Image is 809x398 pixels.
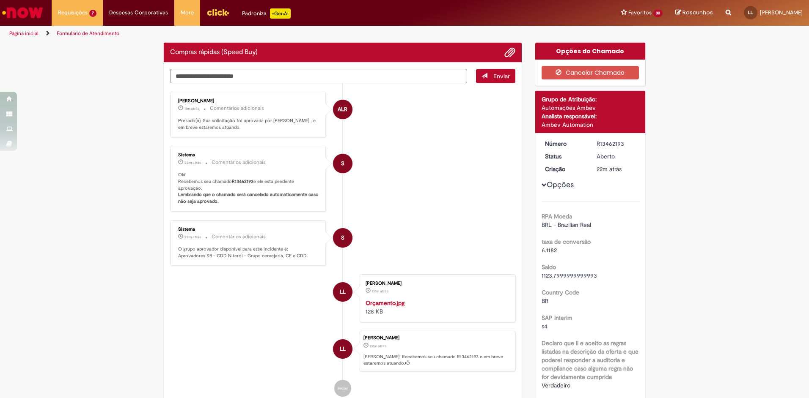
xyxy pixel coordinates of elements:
[242,8,291,19] div: Padroniza
[178,117,319,131] p: Prezado(a), Sua solicitação foi aprovada por [PERSON_NAME] , e em breve estaremos atuando.
[333,154,352,173] div: System
[542,272,597,279] span: 1123.7999999999993
[597,165,622,173] span: 22m atrás
[542,104,639,112] div: Automações Ambev
[184,160,201,165] time: 29/08/2025 12:31:09
[9,30,39,37] a: Página inicial
[542,95,639,104] div: Grupo de Atribuição:
[535,43,646,60] div: Opções do Chamado
[542,112,639,120] div: Analista responsável:
[542,297,548,305] span: BR
[6,26,533,41] ul: Trilhas de página
[372,289,388,294] span: 22m atrás
[675,9,713,17] a: Rascunhos
[333,228,352,248] div: System
[232,178,253,185] b: R13462193
[178,172,319,205] p: Olá! Recebemos seu chamado e ele esta pendente aprovação.
[542,246,557,254] span: 6.1182
[493,72,510,80] span: Enviar
[333,282,352,302] div: Lucinei Vicente Lima
[597,152,636,161] div: Aberto
[212,233,266,240] small: Comentários adicionais
[178,246,319,259] p: O grupo aprovador disponível para esse incidente é: Aprovadores SB - CDD Niterói - Grupo cervejar...
[366,299,506,316] div: 128 KB
[270,8,291,19] p: +GenAi
[363,354,511,367] p: [PERSON_NAME]! Recebemos seu chamado R13462193 e em breve estaremos atuando.
[363,335,511,341] div: [PERSON_NAME]
[184,234,201,240] time: 29/08/2025 12:31:06
[212,159,266,166] small: Comentários adicionais
[542,263,556,271] b: Saldo
[542,339,638,381] b: Declaro que li e aceito as regras listadas na descrição da oferta e que poderei responder a audit...
[628,8,652,17] span: Favoritos
[333,100,352,119] div: Andre Luiz Rodrigues De Souza
[542,382,570,389] span: Verdadeiro
[184,234,201,240] span: 22m atrás
[170,69,467,83] textarea: Digite sua mensagem aqui...
[542,289,579,296] b: Country Code
[597,165,622,173] time: 29/08/2025 12:30:57
[178,227,319,232] div: Sistema
[184,160,201,165] span: 22m atrás
[178,191,320,204] b: Lembrando que o chamado será cancelado automaticamente caso não seja aprovado.
[178,98,319,104] div: [PERSON_NAME]
[539,165,591,173] dt: Criação
[340,282,346,302] span: LL
[476,69,515,83] button: Enviar
[366,299,404,307] a: Orçamento.jpg
[539,139,591,148] dt: Número
[653,10,663,17] span: 38
[370,343,386,349] time: 29/08/2025 12:30:57
[542,238,591,245] b: taxa de conversão
[542,221,591,229] span: BRL - Brazilian Real
[539,152,591,161] dt: Status
[760,9,803,16] span: [PERSON_NAME]
[340,339,346,359] span: LL
[682,8,713,16] span: Rascunhos
[341,228,344,248] span: S
[178,153,319,158] div: Sistema
[338,99,347,120] span: ALR
[597,139,636,148] div: R13462193
[1,4,44,21] img: ServiceNow
[341,153,344,174] span: S
[184,106,199,111] time: 29/08/2025 12:41:29
[597,165,636,173] div: 29/08/2025 12:30:57
[366,281,506,286] div: [PERSON_NAME]
[372,289,388,294] time: 29/08/2025 12:30:52
[181,8,194,17] span: More
[542,120,639,129] div: Ambev Automation
[109,8,168,17] span: Despesas Corporativas
[542,322,548,330] span: s4
[58,8,88,17] span: Requisições
[542,314,572,322] b: SAP Interim
[57,30,119,37] a: Formulário de Atendimento
[504,47,515,58] button: Adicionar anexos
[542,213,572,220] b: RPA Moeda
[170,331,515,371] li: Lucinei Vicente Lima
[89,10,96,17] span: 7
[542,66,639,79] button: Cancelar Chamado
[370,343,386,349] span: 22m atrás
[748,10,753,15] span: LL
[206,6,229,19] img: click_logo_yellow_360x200.png
[170,49,258,56] h2: Compras rápidas (Speed Buy) Histórico de tíquete
[210,105,264,112] small: Comentários adicionais
[184,106,199,111] span: 11m atrás
[333,339,352,359] div: Lucinei Vicente Lima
